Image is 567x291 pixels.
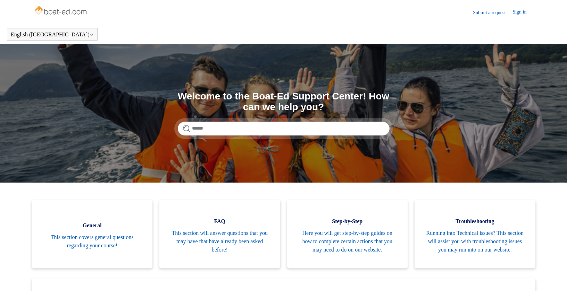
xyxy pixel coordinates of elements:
[298,217,398,226] span: Step-by-Step
[178,122,390,135] input: Search
[415,200,535,268] a: Troubleshooting Running into Technical issues? This section will assist you with troubleshooting ...
[287,200,408,268] a: Step-by-Step Here you will get step-by-step guides on how to complete certain actions that you ma...
[425,229,525,254] span: Running into Technical issues? This section will assist you with troubleshooting issues you may r...
[170,217,270,226] span: FAQ
[512,8,533,17] a: Sign in
[298,229,398,254] span: Here you will get step-by-step guides on how to complete certain actions that you may need to do ...
[11,32,94,38] button: English ([GEOGRAPHIC_DATA])
[42,233,142,250] span: This section covers general questions regarding your course!
[42,221,142,230] span: General
[473,9,512,16] a: Submit a request
[34,4,89,18] img: Boat-Ed Help Center home page
[544,268,562,286] div: Live chat
[425,217,525,226] span: Troubleshooting
[178,91,390,113] h1: Welcome to the Boat-Ed Support Center! How can we help you?
[159,200,280,268] a: FAQ This section will answer questions that you may have that have already been asked before!
[32,200,153,268] a: General This section covers general questions regarding your course!
[170,229,270,254] span: This section will answer questions that you may have that have already been asked before!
